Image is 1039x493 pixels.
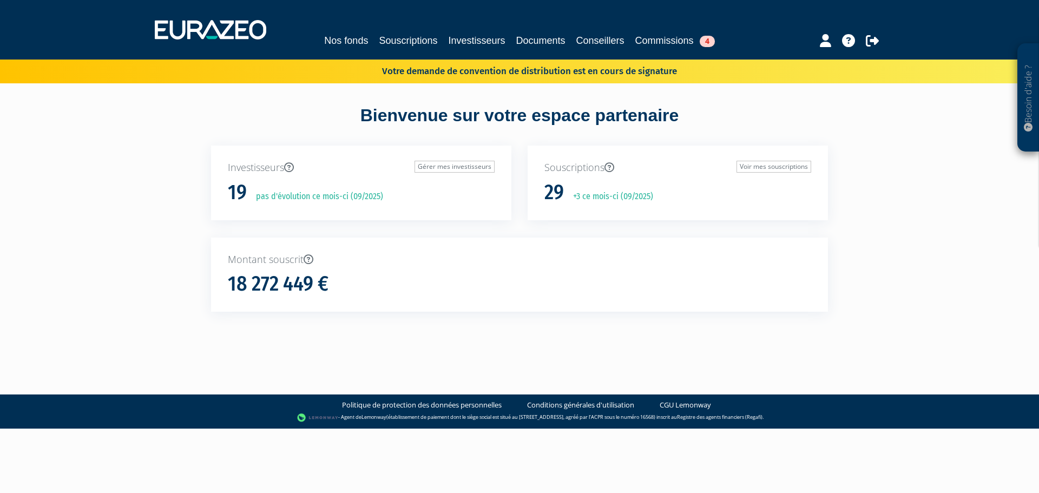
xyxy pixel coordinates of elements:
img: 1732889491-logotype_eurazeo_blanc_rvb.png [155,20,266,40]
a: Souscriptions [379,33,437,48]
h1: 19 [228,181,247,204]
a: CGU Lemonway [660,400,711,410]
a: Voir mes souscriptions [736,161,811,173]
p: Investisseurs [228,161,495,175]
a: Conditions générales d'utilisation [527,400,634,410]
span: 4 [700,36,715,47]
p: pas d'évolution ce mois-ci (09/2025) [248,190,383,203]
div: - Agent de (établissement de paiement dont le siège social est situé au [STREET_ADDRESS], agréé p... [11,412,1028,423]
p: Besoin d'aide ? [1022,49,1035,147]
h1: 29 [544,181,564,204]
a: Gérer mes investisseurs [415,161,495,173]
a: Documents [516,33,565,48]
p: +3 ce mois-ci (09/2025) [565,190,653,203]
a: Registre des agents financiers (Regafi) [677,414,762,421]
div: Bienvenue sur votre espace partenaire [203,103,836,146]
p: Votre demande de convention de distribution est en cours de signature [351,62,677,78]
h1: 18 272 449 € [228,273,328,295]
a: Nos fonds [324,33,368,48]
a: Conseillers [576,33,624,48]
p: Souscriptions [544,161,811,175]
a: Commissions4 [635,33,715,48]
a: Investisseurs [448,33,505,48]
a: Politique de protection des données personnelles [342,400,502,410]
img: logo-lemonway.png [297,412,339,423]
p: Montant souscrit [228,253,811,267]
a: Lemonway [361,414,386,421]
